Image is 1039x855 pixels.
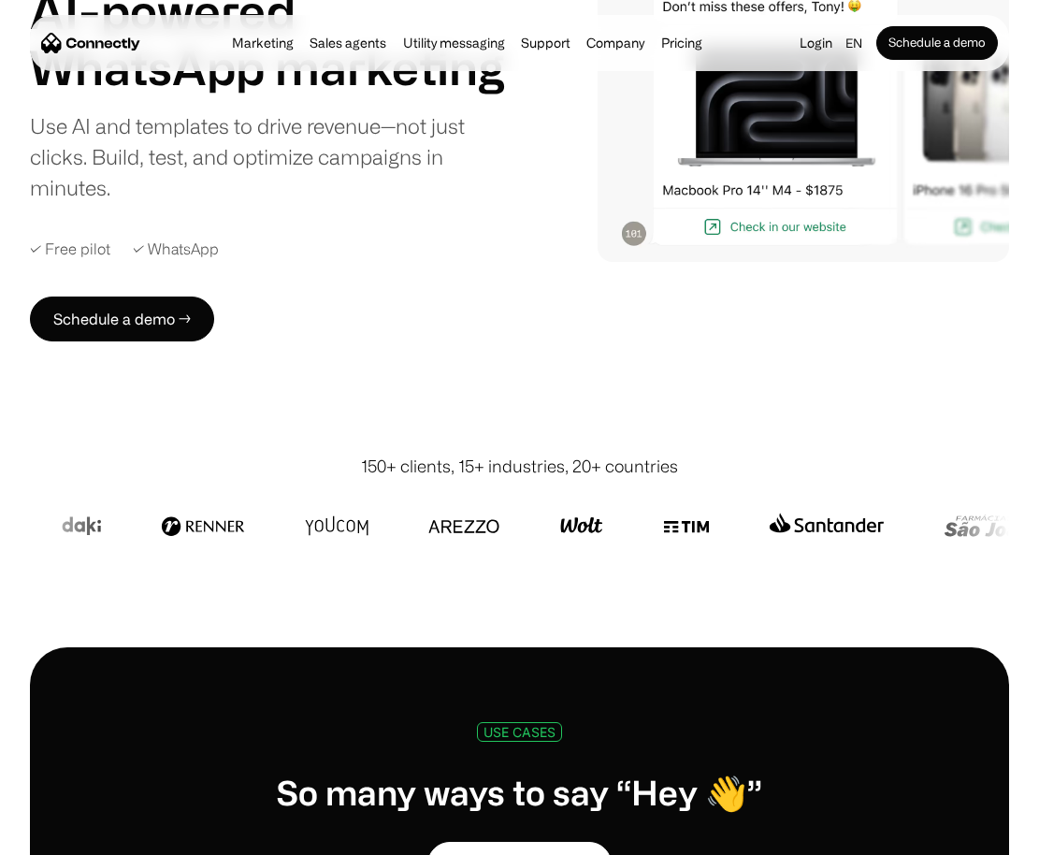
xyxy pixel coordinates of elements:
a: Login [794,30,838,56]
h1: So many ways to say “Hey 👋” [276,772,762,812]
div: Company [581,30,650,56]
div: Company [586,30,644,56]
a: Sales agents [304,36,392,51]
div: en [838,30,876,56]
a: Pricing [656,36,708,51]
a: Marketing [226,36,299,51]
a: Support [515,36,576,51]
ul: Language list [37,822,112,848]
a: Schedule a demo → [30,297,214,341]
div: 150+ clients, 15+ industries, 20+ countries [361,454,678,479]
a: Utility messaging [397,36,511,51]
div: Use AI and templates to drive revenue—not just clicks. Build, test, and optimize campaigns in min... [30,110,513,203]
div: ✓ Free pilot [30,240,110,258]
div: ✓ WhatsApp [133,240,219,258]
div: USE CASES [483,725,556,739]
a: home [41,29,140,57]
aside: Language selected: English [19,820,112,848]
a: Schedule a demo [876,26,998,60]
div: en [845,30,862,56]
